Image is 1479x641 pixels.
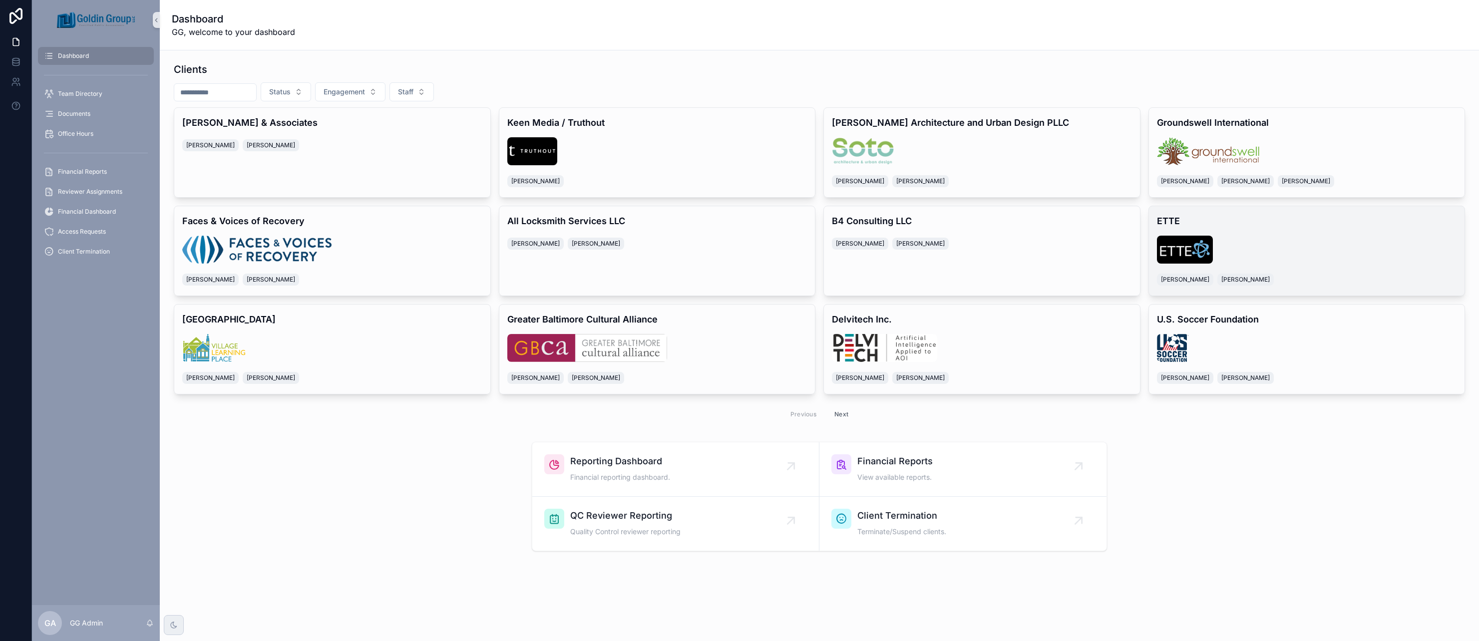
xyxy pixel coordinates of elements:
button: Select Button [315,82,385,101]
span: [PERSON_NAME] [247,374,295,382]
h4: [GEOGRAPHIC_DATA] [182,313,482,326]
img: logo.png [832,334,937,362]
span: [PERSON_NAME] [1161,374,1209,382]
h4: Keen Media / Truthout [507,116,807,129]
span: [PERSON_NAME] [836,374,884,382]
span: Terminate/Suspend clients. [857,527,946,537]
h1: Dashboard [172,12,295,26]
a: Reporting DashboardFinancial reporting dashboard. [532,442,819,497]
span: Staff [398,87,413,97]
span: [PERSON_NAME] [572,240,620,248]
span: [PERSON_NAME] [1221,177,1270,185]
span: Dashboard [58,52,89,60]
h4: [PERSON_NAME] & Associates [182,116,482,129]
button: Select Button [389,82,434,101]
span: GG, welcome to your dashboard [172,26,295,38]
a: Keen Media / Truthoutlogo.png[PERSON_NAME] [499,107,816,198]
a: Groundswell Internationallogo.png[PERSON_NAME][PERSON_NAME][PERSON_NAME] [1148,107,1466,198]
span: Status [269,87,291,97]
span: Reviewer Assignments [58,188,122,196]
a: Financial Dashboard [38,203,154,221]
img: logo.jpg [507,334,668,362]
h4: B4 Consulting LLC [832,214,1132,228]
p: GG Admin [70,618,103,628]
span: [PERSON_NAME] [186,276,235,284]
img: logo.png [1157,236,1213,264]
span: [PERSON_NAME] [511,240,560,248]
a: Client Termination [38,243,154,261]
span: GA [44,617,56,629]
span: [PERSON_NAME] [511,177,560,185]
a: Delvitech Inc.logo.png[PERSON_NAME][PERSON_NAME] [823,304,1140,394]
span: [PERSON_NAME] [572,374,620,382]
span: [PERSON_NAME] [247,276,295,284]
a: [PERSON_NAME] & Associates[PERSON_NAME][PERSON_NAME] [174,107,491,198]
span: QC Reviewer Reporting [570,509,681,523]
img: App logo [57,12,135,28]
h4: Faces & Voices of Recovery [182,214,482,228]
span: [PERSON_NAME] [186,374,235,382]
span: [PERSON_NAME] [186,141,235,149]
h1: Clients [174,62,207,76]
h4: [PERSON_NAME] Architecture and Urban Design PLLC [832,116,1132,129]
span: [PERSON_NAME] [1221,276,1270,284]
a: Team Directory [38,85,154,103]
img: logo.png [832,137,895,165]
h4: Greater Baltimore Cultural Alliance [507,313,807,326]
span: Engagement [324,87,365,97]
span: Financial Dashboard [58,208,116,216]
a: Greater Baltimore Cultural Alliancelogo.jpg[PERSON_NAME][PERSON_NAME] [499,304,816,394]
h4: Delvitech Inc. [832,313,1132,326]
a: [PERSON_NAME] Architecture and Urban Design PLLClogo.png[PERSON_NAME][PERSON_NAME] [823,107,1140,198]
h4: All Locksmith Services LLC [507,214,807,228]
span: [PERSON_NAME] [896,374,945,382]
img: logo.png [1157,137,1260,165]
a: QC Reviewer ReportingQuality Control reviewer reporting [532,497,819,551]
div: scrollable content [32,40,160,274]
a: Financial Reports [38,163,154,181]
span: Documents [58,110,90,118]
span: Financial Reports [58,168,107,176]
img: logo.png [507,137,557,165]
button: Next [827,406,855,422]
a: ETTElogo.png[PERSON_NAME][PERSON_NAME] [1148,206,1466,296]
span: View available reports. [857,472,933,482]
img: logo.png [182,334,245,362]
a: Dashboard [38,47,154,65]
span: [PERSON_NAME] [1282,177,1330,185]
span: [PERSON_NAME] [836,240,884,248]
span: Financial reporting dashboard. [570,472,670,482]
h4: ETTE [1157,214,1457,228]
a: All Locksmith Services LLC[PERSON_NAME][PERSON_NAME] [499,206,816,296]
button: Select Button [261,82,311,101]
a: Reviewer Assignments [38,183,154,201]
a: Documents [38,105,154,123]
span: [PERSON_NAME] [511,374,560,382]
a: B4 Consulting LLC[PERSON_NAME][PERSON_NAME] [823,206,1140,296]
span: [PERSON_NAME] [896,177,945,185]
a: Client TerminationTerminate/Suspend clients. [819,497,1107,551]
span: Financial Reports [857,454,933,468]
span: Team Directory [58,90,102,98]
a: Financial ReportsView available reports. [819,442,1107,497]
span: [PERSON_NAME] [896,240,945,248]
span: Client Termination [857,509,946,523]
span: [PERSON_NAME] [1161,177,1209,185]
span: Quality Control reviewer reporting [570,527,681,537]
span: Access Requests [58,228,106,236]
h4: Groundswell International [1157,116,1457,129]
span: [PERSON_NAME] [247,141,295,149]
a: Faces & Voices of Recoverylogo.png[PERSON_NAME][PERSON_NAME] [174,206,491,296]
h4: U.S. Soccer Foundation [1157,313,1457,326]
img: logo.png [182,236,332,264]
img: logo.webp [1157,334,1189,362]
a: [GEOGRAPHIC_DATA]logo.png[PERSON_NAME][PERSON_NAME] [174,304,491,394]
span: [PERSON_NAME] [1221,374,1270,382]
a: Office Hours [38,125,154,143]
span: Reporting Dashboard [570,454,670,468]
span: [PERSON_NAME] [1161,276,1209,284]
span: [PERSON_NAME] [836,177,884,185]
span: Office Hours [58,130,93,138]
a: U.S. Soccer Foundationlogo.webp[PERSON_NAME][PERSON_NAME] [1148,304,1466,394]
span: Client Termination [58,248,110,256]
